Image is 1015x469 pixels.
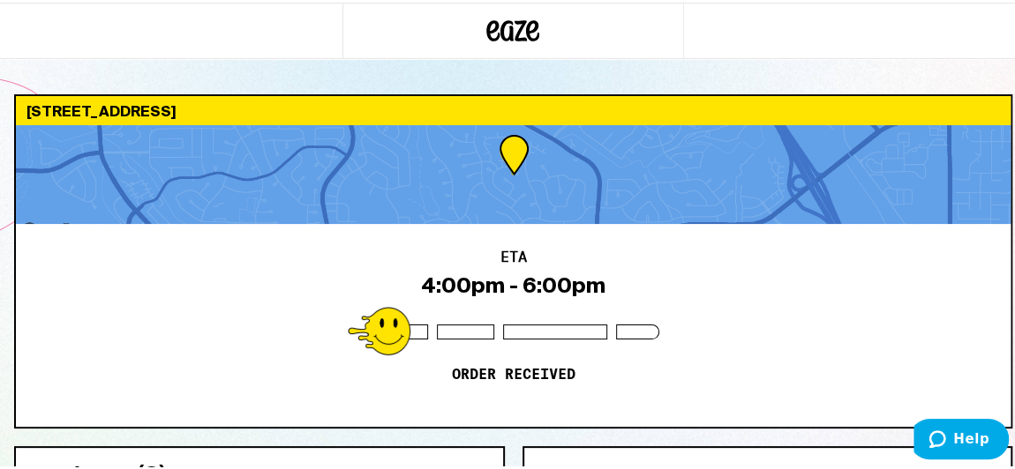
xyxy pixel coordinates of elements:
iframe: Opens a widget where you can find more information [913,416,1009,460]
p: Order received [452,363,575,381]
div: 4:00pm - 6:00pm [421,271,605,295]
h2: ETA [500,248,527,262]
div: [STREET_ADDRESS] [16,93,1011,123]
